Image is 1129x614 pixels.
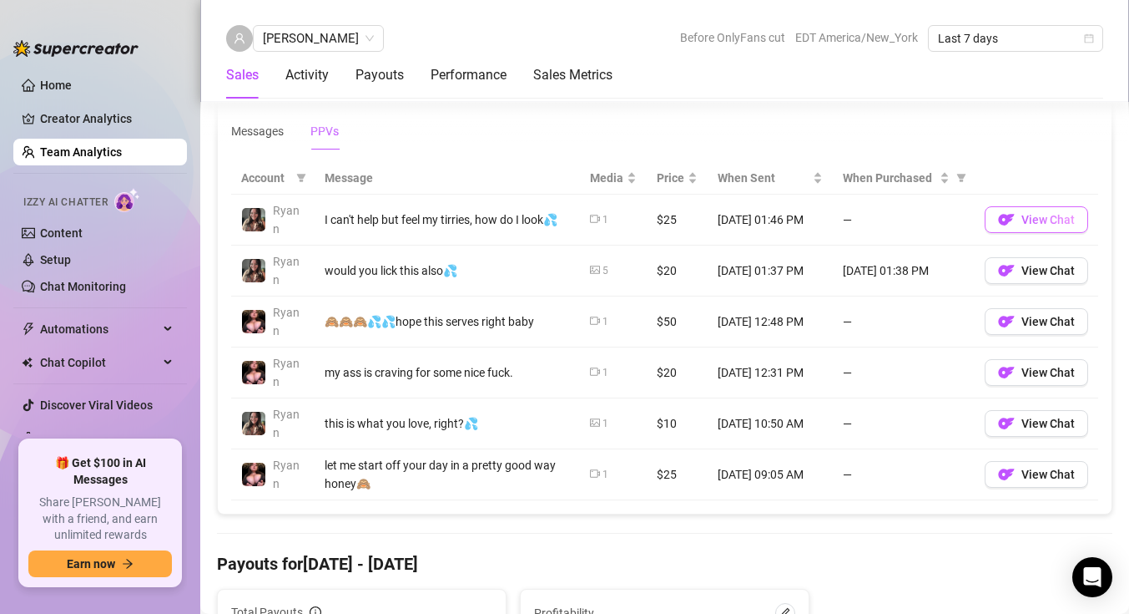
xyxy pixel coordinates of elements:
[23,195,108,211] span: Izzy AI Chatter
[1021,315,1075,328] span: View Chat
[708,348,833,398] td: [DATE] 12:31 PM
[355,65,404,85] div: Payouts
[602,263,608,279] div: 5
[580,162,647,195] th: Media
[22,357,33,368] img: Chat Copilot
[985,257,1088,284] button: OFView Chat
[325,414,570,433] div: this is what you love, right?💦
[296,173,306,183] span: filter
[985,410,1088,437] button: OFView Chat
[28,495,172,544] span: Share [PERSON_NAME] with a friend, and earn unlimited rewards
[285,65,329,85] div: Activity
[985,319,1088,332] a: OFView Chat
[273,459,300,490] span: Ryann
[242,361,265,384] img: Ryann
[590,265,600,275] span: picture
[985,206,1088,233] button: OFView Chat
[833,297,975,348] td: —
[22,322,35,336] span: thunderbolt
[985,308,1088,335] button: OFView Chat
[310,122,339,140] div: PPVs
[708,297,833,348] td: [DATE] 12:48 PM
[273,357,300,388] span: Ryann
[602,314,608,330] div: 1
[718,169,809,187] span: When Sent
[114,188,140,212] img: AI Chatter
[708,162,833,195] th: When Sent
[956,173,966,183] span: filter
[242,310,265,333] img: Ryann
[273,204,300,236] span: Ryann
[833,398,975,449] td: —
[647,297,708,348] td: $50
[1021,417,1075,430] span: View Chat
[273,408,300,439] span: Ryann
[242,259,265,282] img: Ryann
[40,316,159,343] span: Automations
[325,363,570,382] div: my ass is craving for some nice fuck.
[708,195,833,246] td: [DATE] 01:46 PM
[40,432,84,445] a: Settings
[833,348,975,398] td: —
[985,461,1088,488] button: OFView Chat
[431,65,507,85] div: Performance
[241,169,290,187] span: Account
[602,467,608,483] div: 1
[647,246,708,297] td: $20
[1072,557,1112,597] div: Open Intercom Messenger
[1084,33,1094,43] span: calendar
[590,367,600,377] span: video-camera
[998,211,1015,228] img: OF
[242,463,265,486] img: Ryann
[28,455,172,488] span: 🎁 Get $100 in AI Messages
[263,26,374,51] span: Austine Derick
[590,469,600,479] span: video-camera
[985,370,1088,383] a: OFView Chat
[273,306,300,337] span: Ryann
[40,226,83,240] a: Content
[985,217,1088,231] a: OFView Chat
[1021,366,1075,379] span: View Chat
[293,165,310,190] span: filter
[953,165,970,190] span: filter
[602,212,608,228] div: 1
[647,449,708,500] td: $25
[998,466,1015,483] img: OF
[325,211,570,229] div: I can't help but feel my tirries, how do I look💦
[590,214,600,224] span: video-camera
[590,169,623,187] span: Media
[708,246,833,297] td: [DATE] 01:37 PM
[998,313,1015,330] img: OF
[1021,264,1075,277] span: View Chat
[985,359,1088,386] button: OFView Chat
[985,268,1088,282] a: OFView Chat
[234,33,245,44] span: user
[708,449,833,500] td: [DATE] 09:05 AM
[833,449,975,500] td: —
[242,208,265,231] img: Ryann
[325,261,570,280] div: would you lick this also💦
[40,280,126,293] a: Chat Monitoring
[998,262,1015,279] img: OF
[602,416,608,432] div: 1
[833,195,975,246] td: —
[647,162,708,195] th: Price
[315,162,580,195] th: Message
[985,472,1088,485] a: OFView Chat
[833,246,975,297] td: [DATE] 01:38 PM
[680,25,785,50] span: Before OnlyFans cut
[1021,468,1075,481] span: View Chat
[40,398,153,412] a: Discover Viral Videos
[647,398,708,449] td: $10
[28,551,172,577] button: Earn nowarrow-right
[657,169,684,187] span: Price
[67,557,115,571] span: Earn now
[985,421,1088,434] a: OFView Chat
[533,65,612,85] div: Sales Metrics
[602,365,608,381] div: 1
[40,253,71,266] a: Setup
[647,348,708,398] td: $20
[122,558,134,570] span: arrow-right
[795,25,918,50] span: EDT America/New_York
[843,169,936,187] span: When Purchased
